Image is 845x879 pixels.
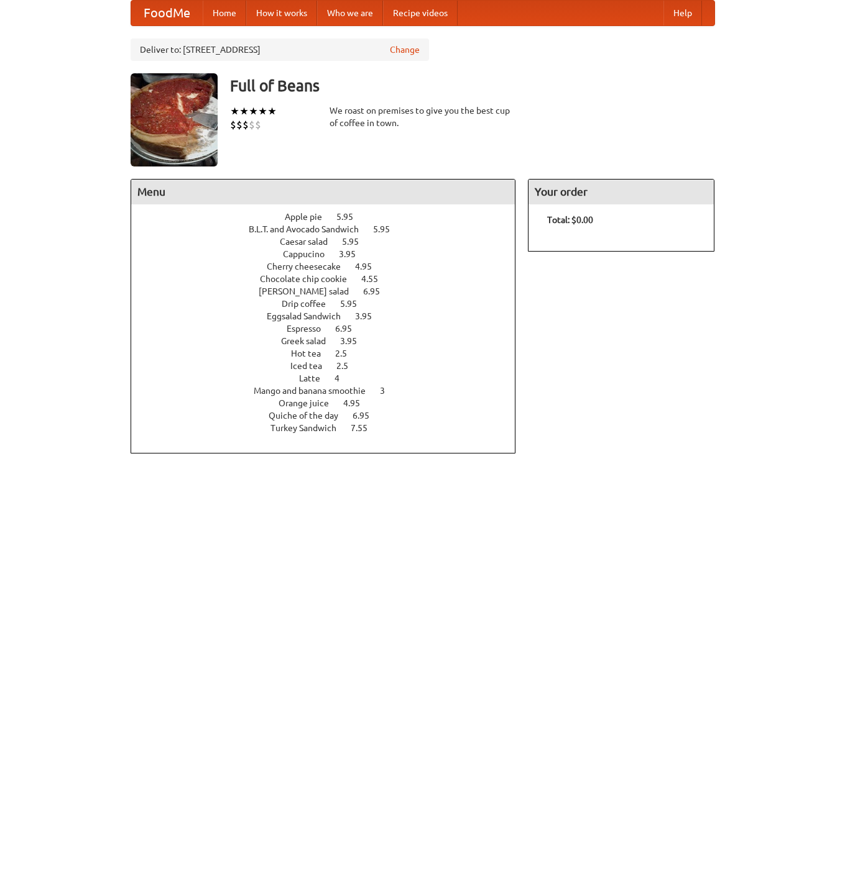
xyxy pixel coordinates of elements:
a: Change [390,43,420,56]
li: $ [236,118,242,132]
span: B.L.T. and Avocado Sandwich [249,224,371,234]
span: 5.95 [373,224,402,234]
a: Mango and banana smoothie 3 [254,386,408,396]
a: Recipe videos [383,1,458,25]
img: angular.jpg [131,73,218,166]
span: Latte [299,373,333,383]
a: Who we are [317,1,383,25]
span: Eggsalad Sandwich [267,311,353,321]
span: Iced tea [290,361,335,371]
a: Iced tea 2.5 [290,361,371,371]
h4: Menu [131,180,515,204]
span: 3 [380,386,397,396]
span: Turkey Sandwich [270,423,349,433]
div: We roast on premises to give you the best cup of coffee in town. [330,104,516,129]
span: Cappucino [283,249,337,259]
a: Espresso 6.95 [287,324,375,334]
li: $ [242,118,249,132]
li: ★ [230,104,239,118]
span: 4.95 [355,262,384,271]
a: Apple pie 5.95 [285,212,376,222]
span: 3.95 [355,311,384,321]
span: Chocolate chip cookie [260,274,359,284]
a: B.L.T. and Avocado Sandwich 5.95 [249,224,413,234]
span: Espresso [287,324,333,334]
div: Deliver to: [STREET_ADDRESS] [131,39,429,61]
a: Turkey Sandwich 7.55 [270,423,390,433]
span: Drip coffee [282,299,338,309]
span: 3.95 [339,249,368,259]
span: [PERSON_NAME] salad [259,286,361,296]
span: 7.55 [351,423,380,433]
a: Latte 4 [299,373,362,383]
span: 6.95 [353,411,382,421]
span: Caesar salad [280,237,340,247]
li: ★ [267,104,277,118]
a: Cherry cheesecake 4.95 [267,262,395,271]
li: $ [249,118,255,132]
a: Caesar salad 5.95 [280,237,382,247]
span: 5.95 [340,299,369,309]
span: 2.5 [335,348,359,358]
span: Apple pie [285,212,335,222]
span: 4.55 [361,274,390,284]
a: How it works [246,1,317,25]
li: ★ [258,104,267,118]
a: FoodMe [131,1,203,25]
a: [PERSON_NAME] salad 6.95 [259,286,403,296]
h4: Your order [529,180,714,204]
span: Hot tea [291,348,333,358]
a: Help [663,1,702,25]
a: Hot tea 2.5 [291,348,370,358]
li: ★ [249,104,258,118]
a: Quiche of the day 6.95 [269,411,392,421]
span: Greek salad [281,336,338,346]
span: 4 [335,373,352,383]
a: Home [203,1,246,25]
a: Eggsalad Sandwich 3.95 [267,311,395,321]
span: Cherry cheesecake [267,262,353,271]
span: Mango and banana smoothie [254,386,378,396]
a: Cappucino 3.95 [283,249,379,259]
li: $ [230,118,236,132]
span: 5.95 [336,212,366,222]
a: Orange juice 4.95 [279,398,383,408]
span: Orange juice [279,398,341,408]
span: 3.95 [340,336,369,346]
a: Drip coffee 5.95 [282,299,380,309]
span: Quiche of the day [269,411,351,421]
a: Chocolate chip cookie 4.55 [260,274,401,284]
span: 4.95 [343,398,372,408]
span: 6.95 [363,286,392,296]
span: 5.95 [342,237,371,247]
b: Total: $0.00 [547,215,593,225]
a: Greek salad 3.95 [281,336,380,346]
li: ★ [239,104,249,118]
span: 2.5 [336,361,361,371]
li: $ [255,118,261,132]
h3: Full of Beans [230,73,715,98]
span: 6.95 [335,324,364,334]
